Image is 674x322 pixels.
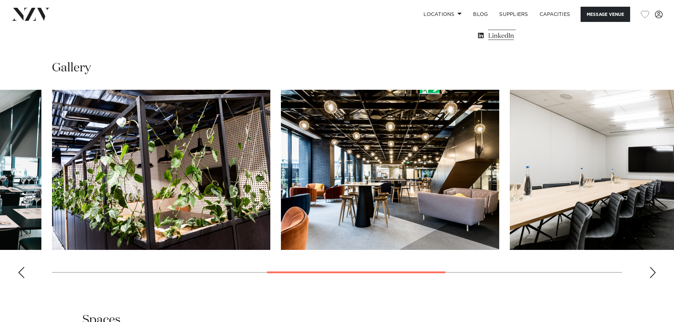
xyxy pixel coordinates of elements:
a: SUPPLIERS [494,7,534,22]
swiper-slide: 5 / 8 [281,90,499,250]
a: BLOG [467,7,494,22]
h2: Gallery [52,60,91,76]
a: Locations [418,7,467,22]
swiper-slide: 4 / 8 [52,90,270,250]
a: Capacities [534,7,576,22]
img: nzv-logo.png [11,8,50,21]
button: Message Venue [581,7,630,22]
a: LinkedIn [477,31,592,41]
